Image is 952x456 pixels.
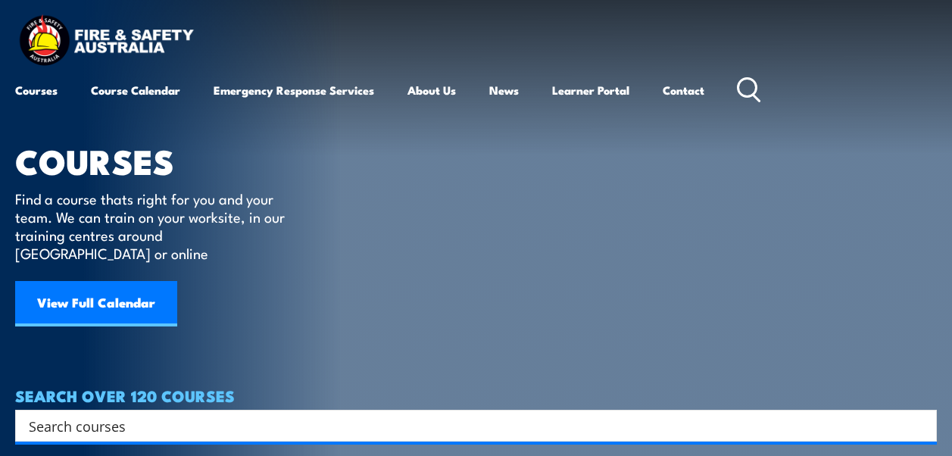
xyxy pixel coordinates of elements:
a: View Full Calendar [15,281,177,326]
p: Find a course thats right for you and your team. We can train on your worksite, in our training c... [15,189,292,262]
a: News [489,72,519,108]
form: Search form [32,415,907,436]
a: Courses [15,72,58,108]
a: Contact [663,72,704,108]
h1: COURSES [15,145,307,175]
a: Emergency Response Services [214,72,374,108]
input: Search input [29,414,904,437]
button: Search magnifier button [910,415,932,436]
a: Course Calendar [91,72,180,108]
h4: SEARCH OVER 120 COURSES [15,387,937,404]
a: About Us [407,72,456,108]
a: Learner Portal [552,72,629,108]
